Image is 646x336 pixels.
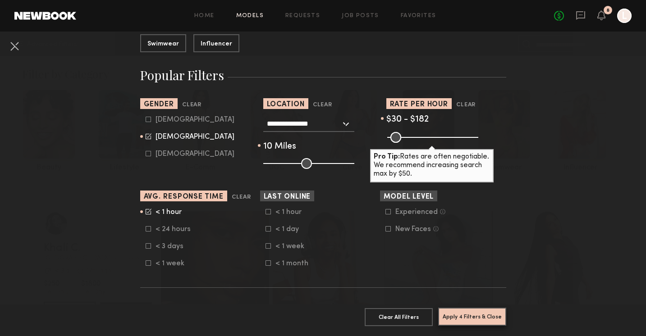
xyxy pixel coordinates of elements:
[617,9,632,23] a: L
[401,13,436,19] a: Favorites
[285,13,320,19] a: Requests
[264,194,311,200] span: Last Online
[384,194,434,200] span: Model Level
[267,101,305,108] span: Location
[7,39,22,55] common-close-button: Cancel
[374,154,400,160] b: Pro Tip:
[140,34,186,52] button: Swimwear
[606,8,609,13] div: 8
[144,194,224,200] span: Avg. Response Time
[194,13,215,19] a: Home
[365,308,433,326] button: Clear All Filters
[275,227,311,232] div: < 1 day
[395,209,438,215] div: Experienced
[275,261,311,266] div: < 1 month
[395,227,431,232] div: New Faces
[156,117,234,123] div: [DEMOGRAPHIC_DATA]
[156,261,191,266] div: < 1 week
[140,67,506,84] h3: Popular Filters
[236,13,264,19] a: Models
[232,192,251,203] button: Clear
[193,34,239,52] button: Influencer
[156,209,191,215] div: < 1 hour
[390,101,449,108] span: Rate per Hour
[386,115,429,124] span: $30 - $182
[342,13,379,19] a: Job Posts
[156,134,234,140] div: [DEMOGRAPHIC_DATA]
[456,100,476,110] button: Clear
[263,143,383,151] div: 10 Miles
[275,244,311,249] div: < 1 week
[7,39,22,53] button: Cancel
[182,100,202,110] button: Clear
[275,209,311,215] div: < 1 hour
[156,244,191,249] div: < 3 days
[313,100,332,110] button: Clear
[144,101,174,108] span: Gender
[156,227,191,232] div: < 24 hours
[370,149,494,182] div: Rates are often negotiable. We recommend increasing search max by $50.
[438,308,506,326] button: Apply 4 Filters & Close
[156,151,234,157] div: [DEMOGRAPHIC_DATA]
